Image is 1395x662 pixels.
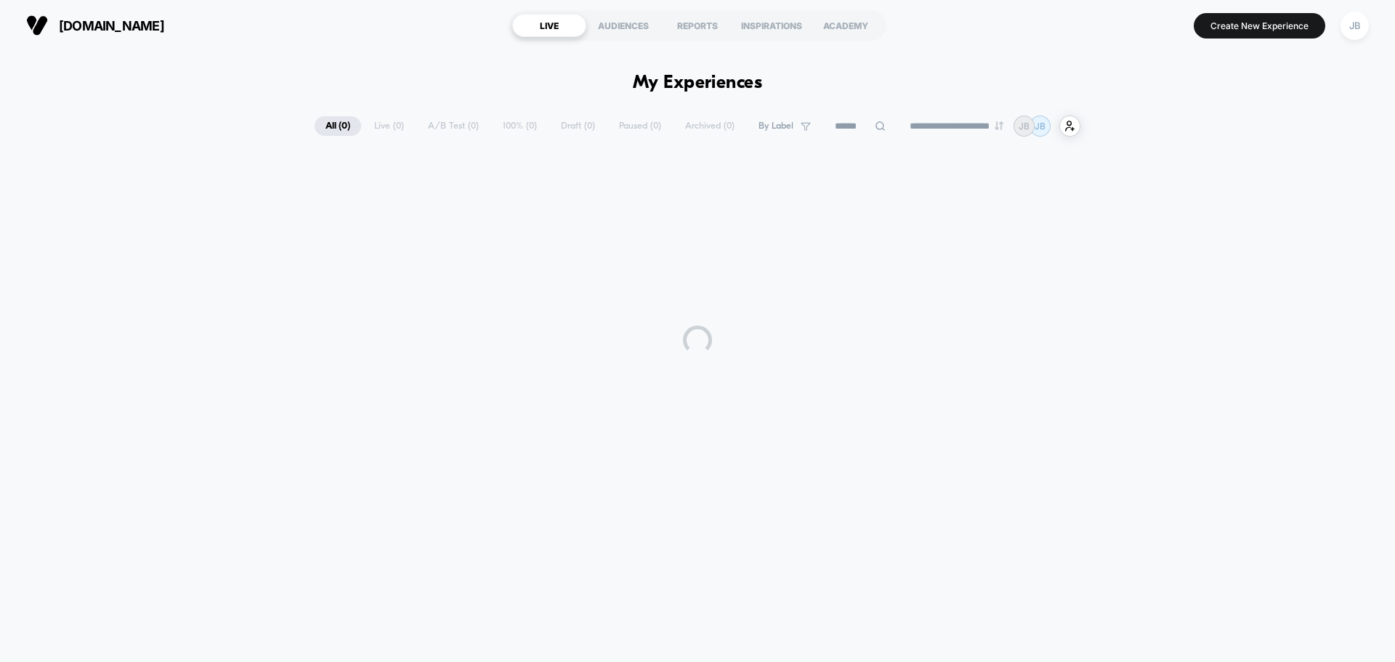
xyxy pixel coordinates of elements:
div: LIVE [512,14,586,37]
div: ACADEMY [809,14,883,37]
div: INSPIRATIONS [735,14,809,37]
img: Visually logo [26,15,48,36]
div: AUDIENCES [586,14,660,37]
div: REPORTS [660,14,735,37]
span: [DOMAIN_NAME] [59,18,164,33]
p: JB [1019,121,1030,132]
span: All ( 0 ) [315,116,361,136]
div: JB [1341,12,1369,40]
button: [DOMAIN_NAME] [22,14,169,37]
button: Create New Experience [1194,13,1325,39]
button: JB [1336,11,1373,41]
h1: My Experiences [633,73,763,94]
img: end [995,121,1003,130]
span: By Label [759,121,793,132]
p: JB [1035,121,1046,132]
